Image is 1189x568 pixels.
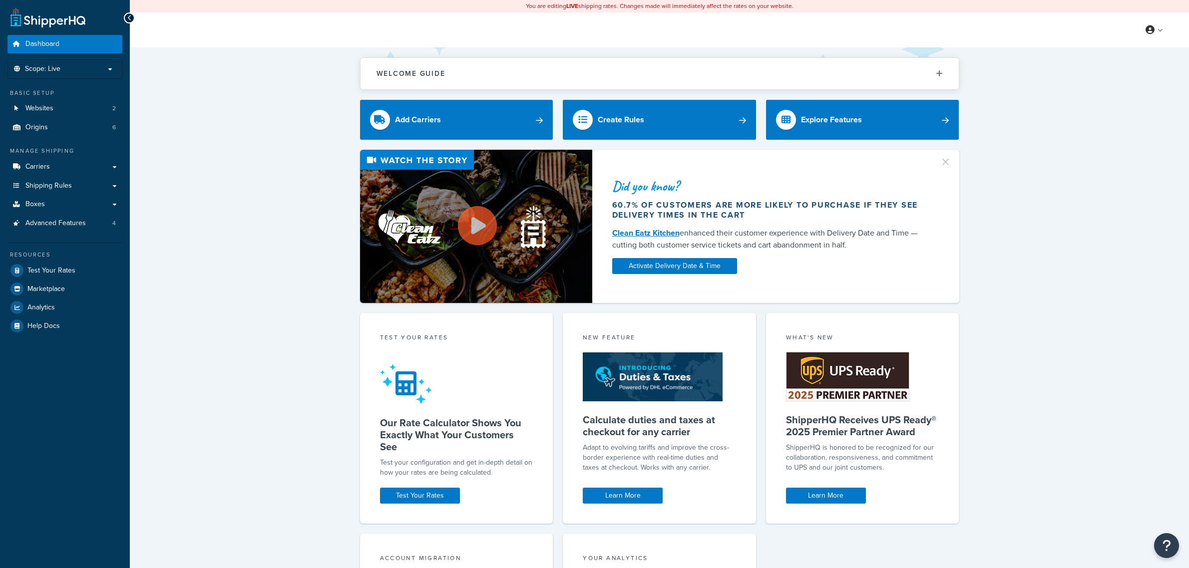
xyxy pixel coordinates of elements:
div: Create Rules [598,113,644,127]
div: New Feature [583,333,736,344]
span: Boxes [25,200,45,209]
h5: Our Rate Calculator Shows You Exactly What Your Customers See [380,417,533,453]
a: Test Your Rates [7,262,122,280]
a: Shipping Rules [7,177,122,195]
span: 2 [112,104,116,113]
span: Analytics [27,303,55,312]
a: Clean Eatz Kitchen [612,227,680,239]
a: Analytics [7,298,122,316]
a: Activate Delivery Date & Time [612,258,737,274]
a: Test Your Rates [380,488,460,504]
span: Dashboard [25,40,59,48]
div: Resources [7,251,122,259]
h5: ShipperHQ Receives UPS Ready® 2025 Premier Partner Award [786,414,939,438]
h5: Calculate duties and taxes at checkout for any carrier [583,414,736,438]
div: Explore Features [801,113,862,127]
div: Manage Shipping [7,147,122,155]
span: 6 [112,123,116,132]
a: Add Carriers [360,100,553,140]
li: Websites [7,99,122,118]
span: Scope: Live [25,65,60,73]
a: Explore Features [766,100,959,140]
div: 60.7% of customers are more likely to purchase if they see delivery times in the cart [612,200,928,220]
li: Origins [7,118,122,137]
div: Test your configuration and get in-depth detail on how your rates are being calculated. [380,458,533,478]
a: Websites2 [7,99,122,118]
span: Test Your Rates [27,267,75,275]
span: Help Docs [27,322,60,330]
div: enhanced their customer experience with Delivery Date and Time — cutting both customer service ti... [612,227,928,251]
div: Basic Setup [7,89,122,97]
a: Boxes [7,195,122,214]
span: Shipping Rules [25,182,72,190]
li: Advanced Features [7,214,122,233]
a: Origins6 [7,118,122,137]
span: Advanced Features [25,219,86,228]
a: Learn More [583,488,663,504]
span: Marketplace [27,285,65,293]
a: Help Docs [7,317,122,335]
p: ShipperHQ is honored to be recognized for our collaboration, responsiveness, and commitment to UP... [786,443,939,473]
p: Adapt to evolving tariffs and improve the cross-border experience with real-time duties and taxes... [583,443,736,473]
a: Dashboard [7,35,122,53]
h2: Welcome Guide [377,70,445,77]
span: Carriers [25,163,50,171]
a: Learn More [786,488,866,504]
div: Did you know? [612,179,928,193]
a: Create Rules [563,100,756,140]
div: What's New [786,333,939,344]
a: Advanced Features4 [7,214,122,233]
button: Open Resource Center [1154,533,1179,558]
a: Carriers [7,158,122,176]
div: Account Migration [380,554,533,565]
button: Welcome Guide [361,58,959,89]
span: Websites [25,104,53,113]
span: Origins [25,123,48,132]
img: Video thumbnail [360,150,592,303]
b: LIVE [566,1,578,10]
div: Test your rates [380,333,533,344]
div: Add Carriers [395,113,441,127]
a: Marketplace [7,280,122,298]
span: 4 [112,219,116,228]
div: Your Analytics [583,554,736,565]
